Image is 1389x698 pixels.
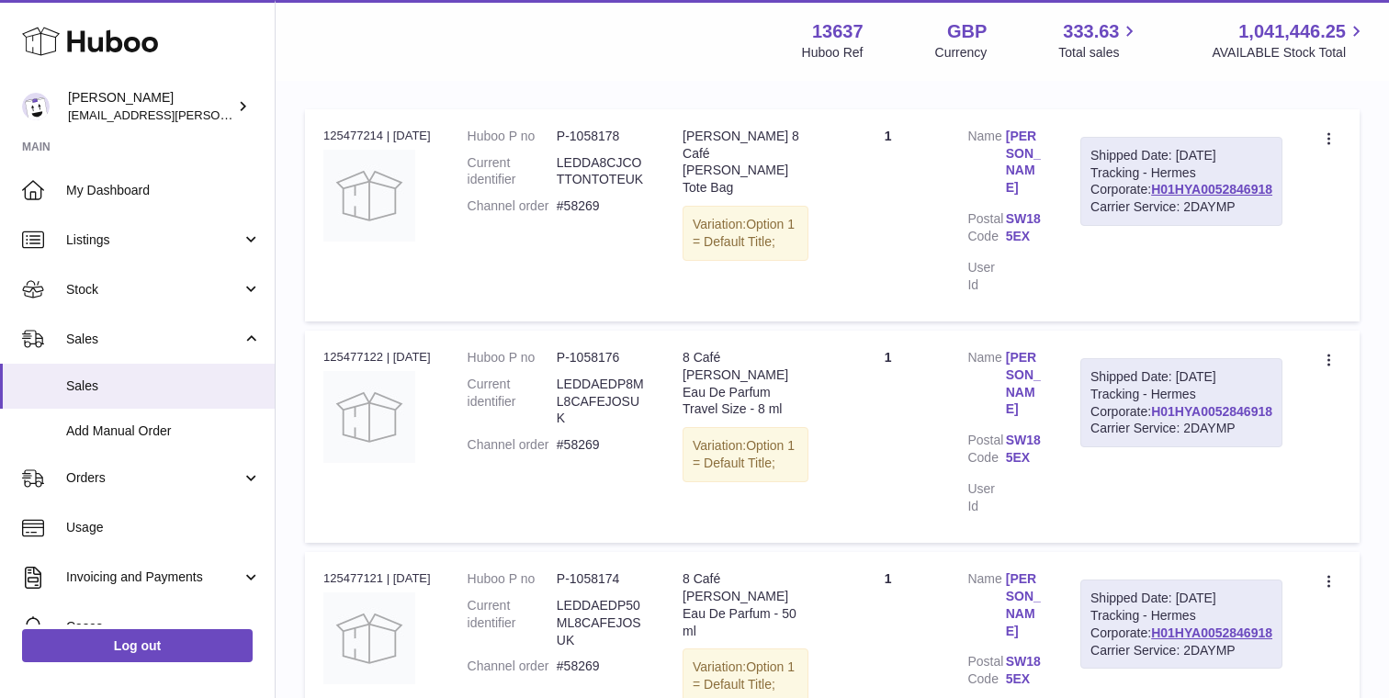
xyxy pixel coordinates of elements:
strong: GBP [947,19,987,44]
dd: #58269 [557,658,646,675]
dd: #58269 [557,197,646,215]
img: no-photo.jpg [323,150,415,242]
strong: 13637 [812,19,864,44]
span: Sales [66,331,242,348]
div: Shipped Date: [DATE] [1090,590,1272,607]
div: Variation: [683,206,808,261]
div: Tracking - Hermes Corporate: [1080,358,1282,448]
a: H01HYA0052846918 [1151,625,1272,640]
a: SW18 5EX [1006,210,1044,245]
div: 125477122 | [DATE] [323,349,431,366]
dd: LEDDAEDP50ML8CAFEJOSUK [557,597,646,649]
div: Huboo Ref [802,44,864,62]
span: Stock [66,281,242,298]
span: [EMAIL_ADDRESS][PERSON_NAME][DOMAIN_NAME] [68,107,368,122]
span: My Dashboard [66,182,261,199]
span: Orders [66,469,242,487]
div: [PERSON_NAME] [68,89,233,124]
div: [PERSON_NAME] 8 Café [PERSON_NAME] Tote Bag [683,128,808,197]
dd: #58269 [557,436,646,454]
dd: LEDDAEDP8ML8CAFEJOSUK [557,376,646,428]
div: Variation: [683,427,808,482]
dt: Name [967,349,1005,423]
dt: User Id [967,259,1005,294]
dd: LEDDA8CJCOTTONTOTEUK [557,154,646,189]
a: 1,041,446.25 AVAILABLE Stock Total [1212,19,1367,62]
dt: Current identifier [468,597,557,649]
dd: P-1058178 [557,128,646,145]
span: 333.63 [1063,19,1119,44]
div: 125477121 | [DATE] [323,570,431,587]
a: 333.63 Total sales [1058,19,1140,62]
dt: Postal Code [967,653,1005,692]
span: AVAILABLE Stock Total [1212,44,1367,62]
a: [PERSON_NAME] [1006,128,1044,197]
div: Shipped Date: [DATE] [1090,147,1272,164]
div: Carrier Service: 2DAYMP [1090,198,1272,216]
span: Sales [66,377,261,395]
img: no-photo.jpg [323,371,415,463]
span: Add Manual Order [66,422,261,440]
span: Listings [66,231,242,249]
div: Carrier Service: 2DAYMP [1090,420,1272,437]
dd: P-1058174 [557,570,646,588]
dt: Channel order [468,436,557,454]
a: Log out [22,629,253,662]
dt: Postal Code [967,210,1005,250]
dt: Huboo P no [468,349,557,366]
dt: Name [967,128,1005,202]
div: 8 Café [PERSON_NAME] Eau De Parfum Travel Size - 8 ml [683,349,808,419]
dt: Name [967,570,1005,645]
div: 8 Café [PERSON_NAME] Eau De Parfum - 50 ml [683,570,808,640]
dt: Current identifier [468,154,557,189]
img: jonny@ledda.co [22,93,50,120]
div: 125477214 | [DATE] [323,128,431,144]
dt: Postal Code [967,432,1005,471]
a: [PERSON_NAME] [1006,349,1044,419]
div: Shipped Date: [DATE] [1090,368,1272,386]
dt: Huboo P no [468,570,557,588]
a: [PERSON_NAME] [1006,570,1044,640]
span: Usage [66,519,261,536]
dt: Huboo P no [468,128,557,145]
div: Currency [935,44,988,62]
a: SW18 5EX [1006,432,1044,467]
span: 1,041,446.25 [1238,19,1346,44]
a: SW18 5EX [1006,653,1044,688]
span: Invoicing and Payments [66,569,242,586]
img: no-photo.jpg [323,592,415,684]
dt: Channel order [468,197,557,215]
a: H01HYA0052846918 [1151,182,1272,197]
div: Tracking - Hermes Corporate: [1080,580,1282,670]
div: Carrier Service: 2DAYMP [1090,642,1272,659]
td: 1 [827,331,950,543]
td: 1 [827,109,950,321]
dt: User Id [967,480,1005,515]
dt: Channel order [468,658,557,675]
span: Cases [66,618,261,636]
dd: P-1058176 [557,349,646,366]
span: Total sales [1058,44,1140,62]
div: Tracking - Hermes Corporate: [1080,137,1282,227]
dt: Current identifier [468,376,557,428]
a: H01HYA0052846918 [1151,404,1272,419]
